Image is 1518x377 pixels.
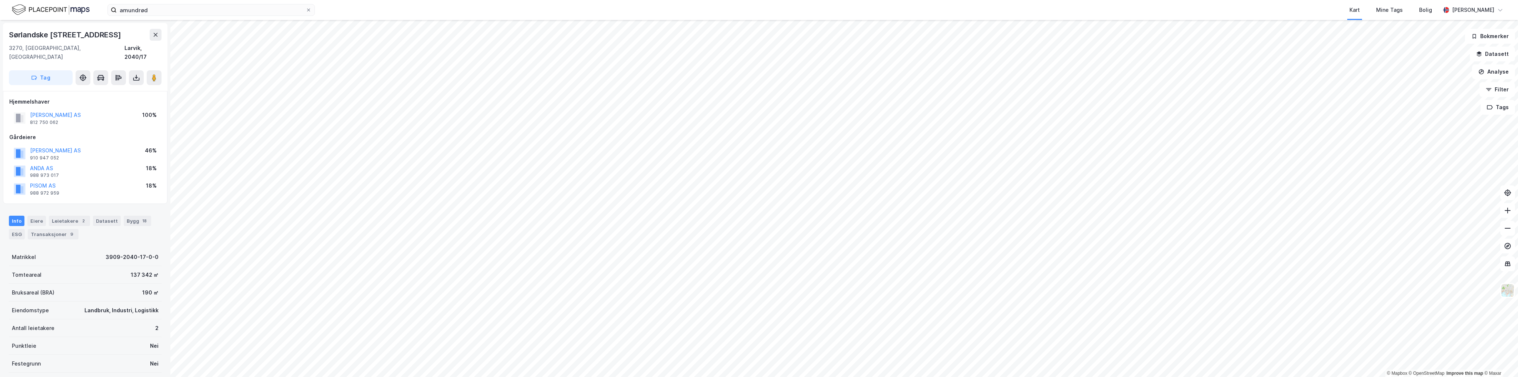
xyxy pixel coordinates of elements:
[12,253,36,262] div: Matrikkel
[84,306,159,315] div: Landbruk, Industri, Logistikk
[68,230,76,238] div: 9
[80,217,87,225] div: 2
[1447,371,1483,376] a: Improve this map
[146,164,157,173] div: 18%
[141,217,148,225] div: 18
[146,181,157,190] div: 18%
[28,229,79,239] div: Transaksjoner
[1481,341,1518,377] iframe: Chat Widget
[30,190,59,196] div: 988 972 959
[49,216,90,226] div: Leietakere
[12,3,90,16] img: logo.f888ab2527a4732fd821a326f86c7f29.svg
[131,270,159,279] div: 137 342 ㎡
[1479,82,1515,97] button: Filter
[12,341,36,350] div: Punktleie
[12,306,49,315] div: Eiendomstype
[9,29,123,41] div: Sørlandske [STREET_ADDRESS]
[150,359,159,368] div: Nei
[9,44,124,61] div: 3270, [GEOGRAPHIC_DATA], [GEOGRAPHIC_DATA]
[30,155,59,161] div: 910 947 052
[1376,6,1403,14] div: Mine Tags
[1472,64,1515,79] button: Analyse
[12,359,41,368] div: Festegrunn
[9,70,73,85] button: Tag
[1387,371,1407,376] a: Mapbox
[117,4,306,16] input: Søk på adresse, matrikkel, gårdeiere, leietakere eller personer
[142,288,159,297] div: 190 ㎡
[106,253,159,262] div: 3909-2040-17-0-0
[145,146,157,155] div: 46%
[9,133,161,142] div: Gårdeiere
[124,44,162,61] div: Larvik, 2040/17
[142,111,157,120] div: 100%
[12,324,54,333] div: Antall leietakere
[1501,283,1515,297] img: Z
[12,270,41,279] div: Tomteareal
[9,97,161,106] div: Hjemmelshaver
[9,229,25,239] div: ESG
[1409,371,1445,376] a: OpenStreetMap
[93,216,121,226] div: Datasett
[1465,29,1515,44] button: Bokmerker
[1419,6,1432,14] div: Bolig
[155,324,159,333] div: 2
[1349,6,1360,14] div: Kart
[1470,47,1515,61] button: Datasett
[30,120,58,125] div: 812 750 062
[30,172,59,178] div: 988 973 017
[1481,100,1515,115] button: Tags
[12,288,54,297] div: Bruksareal (BRA)
[150,341,159,350] div: Nei
[124,216,151,226] div: Bygg
[1452,6,1494,14] div: [PERSON_NAME]
[1481,341,1518,377] div: Kontrollprogram for chat
[9,216,24,226] div: Info
[27,216,46,226] div: Eiere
